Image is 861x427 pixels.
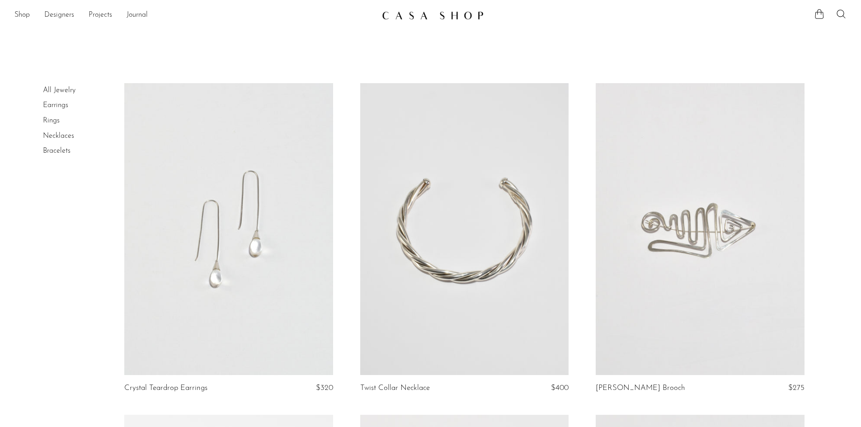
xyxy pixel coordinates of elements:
a: Shop [14,9,30,21]
a: Bracelets [43,147,71,155]
a: Twist Collar Necklace [360,384,430,392]
a: Necklaces [43,132,74,140]
a: Rings [43,117,60,124]
a: [PERSON_NAME] Brooch [596,384,685,392]
a: Journal [127,9,148,21]
span: $400 [551,384,569,392]
a: Crystal Teardrop Earrings [124,384,207,392]
ul: NEW HEADER MENU [14,8,375,23]
span: $275 [788,384,805,392]
nav: Desktop navigation [14,8,375,23]
a: Designers [44,9,74,21]
a: Earrings [43,102,68,109]
a: All Jewelry [43,87,75,94]
span: $320 [316,384,333,392]
a: Projects [89,9,112,21]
